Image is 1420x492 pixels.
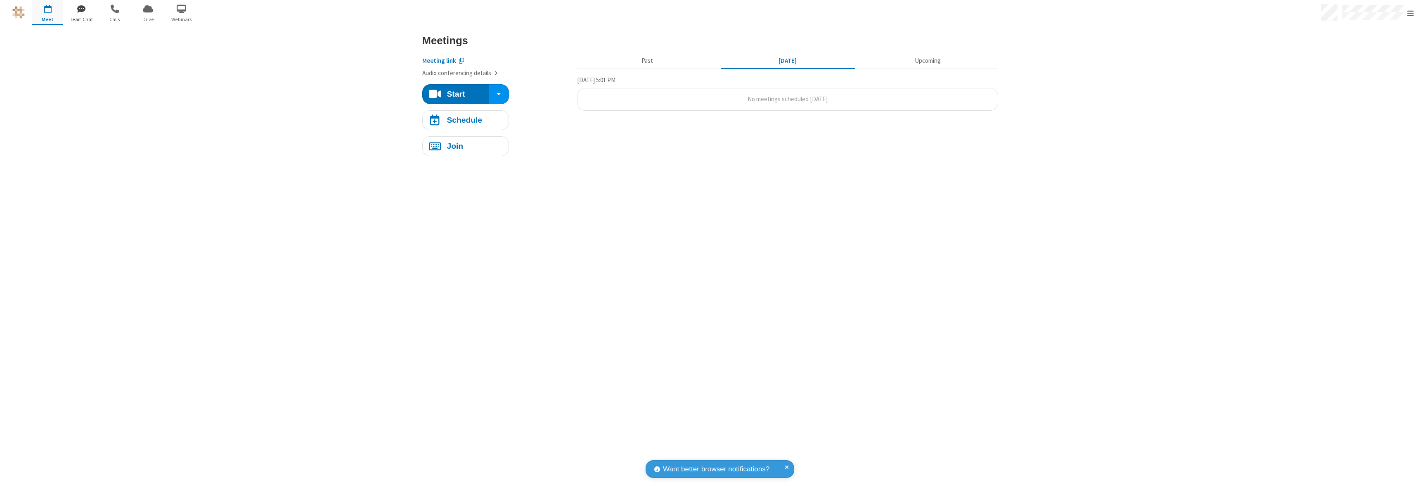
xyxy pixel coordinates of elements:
span: Copy my meeting room link [422,57,456,64]
img: QA Selenium DO NOT DELETE OR CHANGE [12,6,25,19]
section: Account details [422,50,571,78]
h3: Meetings [422,35,998,46]
button: Copy my meeting room link [422,56,464,66]
button: Audio conferencing details [422,69,498,78]
button: Start [422,84,490,104]
h4: Schedule [447,116,482,124]
span: Meet [32,16,63,23]
span: Team Chat [66,16,97,23]
span: Calls [99,16,130,23]
span: Webinars [166,16,197,23]
button: Join [422,136,509,156]
button: [DATE] [720,53,854,69]
div: Start conference options [489,84,509,104]
span: [DATE] 5:01 PM [577,76,615,84]
h4: Join [447,142,463,150]
button: Schedule [422,110,509,130]
iframe: Chat [1399,471,1414,486]
span: Want better browser notifications? [663,464,769,475]
span: Drive [133,16,163,23]
button: Past [580,53,714,69]
span: No meetings scheduled [DATE] [748,95,828,103]
h4: Start [447,90,465,98]
button: Upcoming [861,53,995,69]
section: Today's Meetings [577,75,998,111]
